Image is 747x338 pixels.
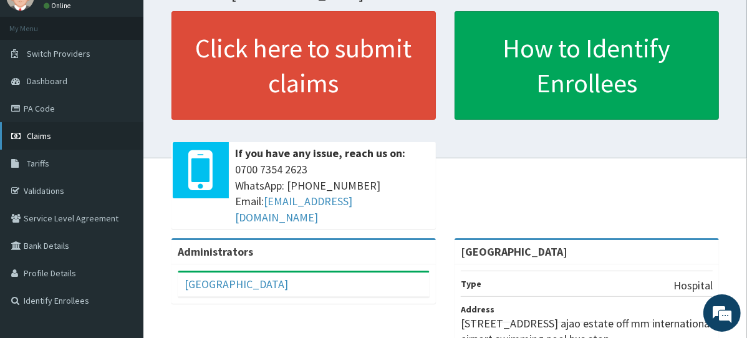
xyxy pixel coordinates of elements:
b: Type [461,278,481,289]
b: Address [461,304,494,315]
p: Hospital [673,278,713,294]
textarea: Type your message and hit 'Enter' [6,215,238,258]
img: d_794563401_company_1708531726252_794563401 [23,62,51,94]
span: We're online! [72,94,172,220]
span: Dashboard [27,75,67,87]
strong: [GEOGRAPHIC_DATA] [461,244,567,259]
span: Claims [27,130,51,142]
span: Switch Providers [27,48,90,59]
a: Click here to submit claims [171,11,436,120]
span: Tariffs [27,158,49,169]
a: Online [44,1,74,10]
a: How to Identify Enrollees [455,11,719,120]
div: Minimize live chat window [205,6,234,36]
a: [EMAIL_ADDRESS][DOMAIN_NAME] [235,194,352,225]
b: Administrators [178,244,253,259]
div: Chat with us now [65,70,210,86]
span: 0700 7354 2623 WhatsApp: [PHONE_NUMBER] Email: [235,162,430,226]
a: [GEOGRAPHIC_DATA] [185,277,288,291]
b: If you have any issue, reach us on: [235,146,405,160]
